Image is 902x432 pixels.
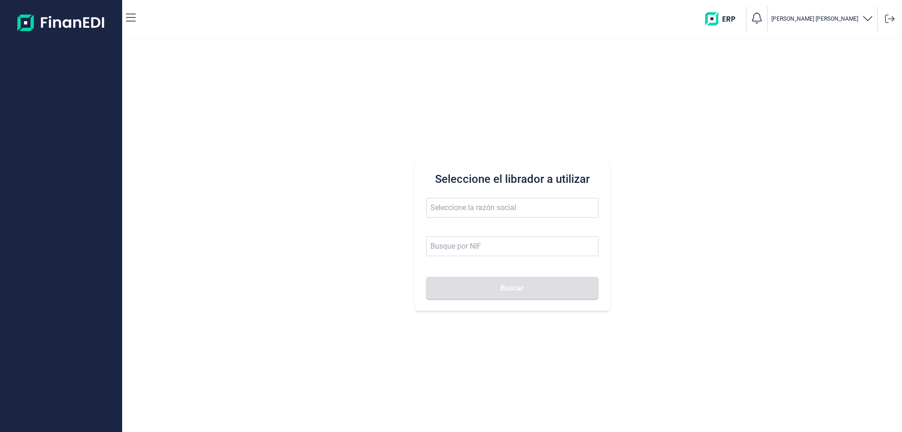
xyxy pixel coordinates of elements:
h3: Seleccione el librador a utilizar [426,172,599,187]
img: Logo de aplicación [17,8,105,38]
input: Busque por NIF [426,236,599,256]
button: Buscar [426,277,599,299]
input: Seleccione la razón social [426,198,599,218]
img: erp [705,12,742,25]
span: Buscar [500,284,524,291]
p: [PERSON_NAME] [PERSON_NAME] [771,15,858,23]
button: [PERSON_NAME] [PERSON_NAME] [771,12,873,26]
